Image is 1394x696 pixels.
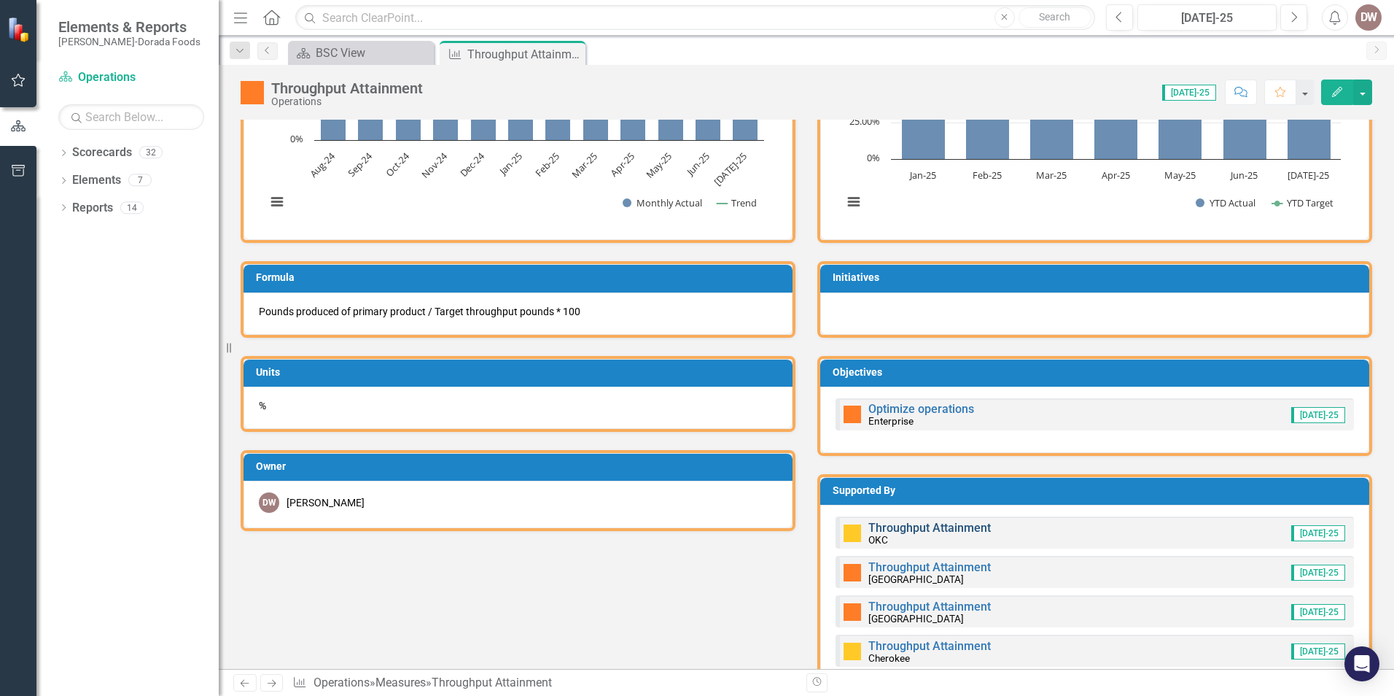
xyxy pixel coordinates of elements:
span: [DATE]-25 [1291,604,1345,620]
div: [PERSON_NAME] [287,495,365,510]
div: » » [292,675,795,692]
button: Show Monthly Actual [623,196,701,209]
text: Jun-25 [1229,169,1258,182]
a: Throughput Attainment [868,560,991,574]
h3: Formula [256,272,785,283]
span: Elements & Reports [58,18,200,36]
h3: Owner [256,461,785,472]
a: Scorecards [72,144,132,161]
small: Enterprise [868,415,914,427]
text: 25.00% [849,115,880,128]
small: [GEOGRAPHIC_DATA] [868,613,964,625]
span: [DATE]-25 [1291,525,1345,541]
button: [DATE]-25 [1137,4,1277,31]
text: Apr-25 [1102,169,1130,182]
div: DW [259,492,279,513]
a: Throughput Attainment [868,521,991,535]
button: View chart menu, Chart [844,192,864,212]
div: Operations [271,96,423,107]
small: [PERSON_NAME]-Dorada Foods [58,36,200,47]
text: Jan-25 [496,150,525,179]
h3: Objectives [833,367,1362,378]
img: Warning [241,81,264,104]
span: % [259,400,266,411]
text: Nov-24 [418,150,450,181]
a: Operations [58,69,204,86]
span: Pounds produced of primary product / Target throughput pounds * 100 [259,306,580,317]
text: Apr-25 [607,150,636,179]
a: Measures [375,676,426,689]
text: Mar-25 [1036,169,1067,182]
button: DW [1355,4,1382,31]
text: May-25 [643,150,674,181]
div: Open Intercom Messenger [1344,646,1379,681]
text: 0% [290,132,303,145]
div: 7 [128,174,152,187]
text: Jun-25 [682,150,712,179]
span: [DATE]-25 [1291,565,1345,581]
span: Search [1039,11,1070,23]
h3: Supported By [833,485,1362,496]
text: May-25 [1164,169,1196,182]
div: BSC View [316,44,430,62]
text: [DATE]-25 [711,150,749,188]
a: Operations [314,676,370,689]
img: Caution [844,525,861,542]
img: Warning [844,603,861,621]
text: Oct-24 [383,150,413,179]
img: ClearPoint Strategy [7,16,33,42]
div: Throughput Attainment [271,80,423,96]
h3: Initiatives [833,272,1362,283]
a: Throughput Attainment [868,639,991,653]
div: Throughput Attainment [467,45,582,63]
button: View chart menu, Chart [267,192,287,212]
button: Show YTD Actual [1196,196,1256,209]
a: Reports [72,200,113,217]
div: 32 [139,147,163,159]
img: Warning [844,406,861,423]
button: Show Trend [717,196,757,209]
button: Show YTD Target [1272,196,1334,209]
span: [DATE]-25 [1291,643,1345,660]
h3: Units [256,367,785,378]
div: Throughput Attainment [432,676,552,689]
text: [DATE]-25 [1288,169,1329,182]
text: Mar-25 [569,150,599,180]
text: Dec-24 [457,150,488,180]
span: [DATE]-25 [1162,85,1216,101]
a: BSC View [292,44,430,62]
small: [GEOGRAPHIC_DATA] [868,573,964,585]
small: OKC [868,534,888,546]
small: Cherokee [868,652,910,664]
input: Search ClearPoint... [295,5,1095,31]
img: Caution [844,643,861,660]
text: 0% [867,151,880,164]
div: 14 [120,201,144,214]
div: [DATE]-25 [1142,9,1272,27]
a: Optimize operations [868,402,974,416]
text: Feb-25 [532,150,562,179]
a: Throughput Attainment [868,600,991,614]
input: Search Below... [58,104,204,130]
text: Feb-25 [973,169,1002,182]
text: Jan-25 [908,169,936,182]
text: Sep-24 [345,150,375,180]
text: Aug-24 [307,150,338,180]
img: Warning [844,564,861,581]
a: Elements [72,172,121,189]
button: Search [1019,7,1091,28]
span: [DATE]-25 [1291,407,1345,423]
